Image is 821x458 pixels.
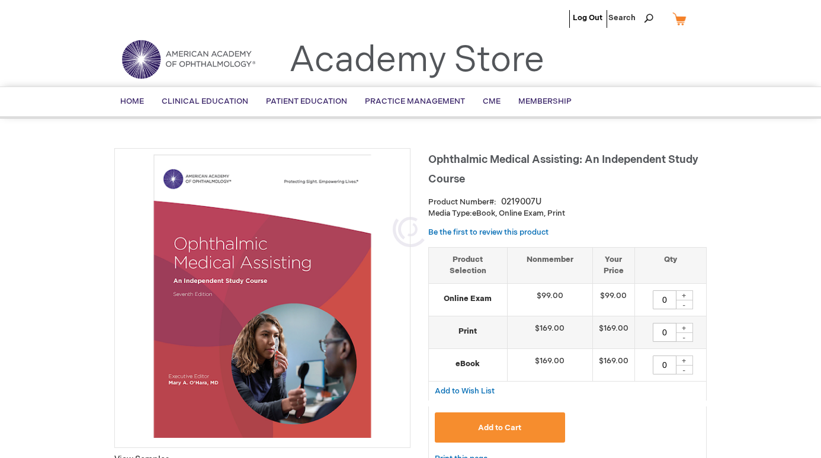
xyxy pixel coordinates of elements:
span: CME [483,97,501,106]
a: Add to Wish List [435,386,495,396]
span: Home [120,97,144,106]
div: 0219007U [501,196,541,208]
a: Membership [509,87,581,116]
img: Ophthalmic Medical Assisting: An Independent Study Course [121,155,404,438]
a: Patient Education [257,87,356,116]
th: Qty [634,248,706,283]
th: Product Selection [429,248,507,283]
p: eBook, Online Exam, Print [428,208,707,219]
div: + [675,290,693,300]
span: Clinical Education [162,97,248,106]
div: + [675,355,693,366]
span: Search [608,6,653,30]
td: $169.00 [507,316,592,348]
th: Nonmember [507,248,592,283]
span: Membership [518,97,572,106]
div: + [675,323,693,333]
strong: eBook [435,358,501,370]
input: Qty [653,290,676,309]
td: $99.00 [592,283,634,316]
button: Add to Cart [435,412,565,443]
div: - [675,300,693,309]
th: Your Price [592,248,634,283]
strong: Online Exam [435,293,501,305]
div: - [675,365,693,374]
td: $169.00 [507,348,592,381]
span: Add to Wish List [435,386,495,396]
a: Practice Management [356,87,474,116]
strong: Media Type: [428,209,472,218]
a: Log Out [573,13,602,23]
div: - [675,332,693,342]
strong: Print [435,326,501,337]
a: CME [474,87,509,116]
input: Qty [653,355,676,374]
span: Add to Cart [478,423,521,433]
input: Qty [653,323,676,342]
td: $169.00 [592,348,634,381]
span: Practice Management [365,97,465,106]
td: $99.00 [507,283,592,316]
a: Clinical Education [153,87,257,116]
span: Ophthalmic Medical Assisting: An Independent Study Course [428,153,698,185]
span: Patient Education [266,97,347,106]
td: $169.00 [592,316,634,348]
a: Be the first to review this product [428,228,549,237]
a: Academy Store [289,39,544,82]
strong: Product Number [428,197,496,207]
